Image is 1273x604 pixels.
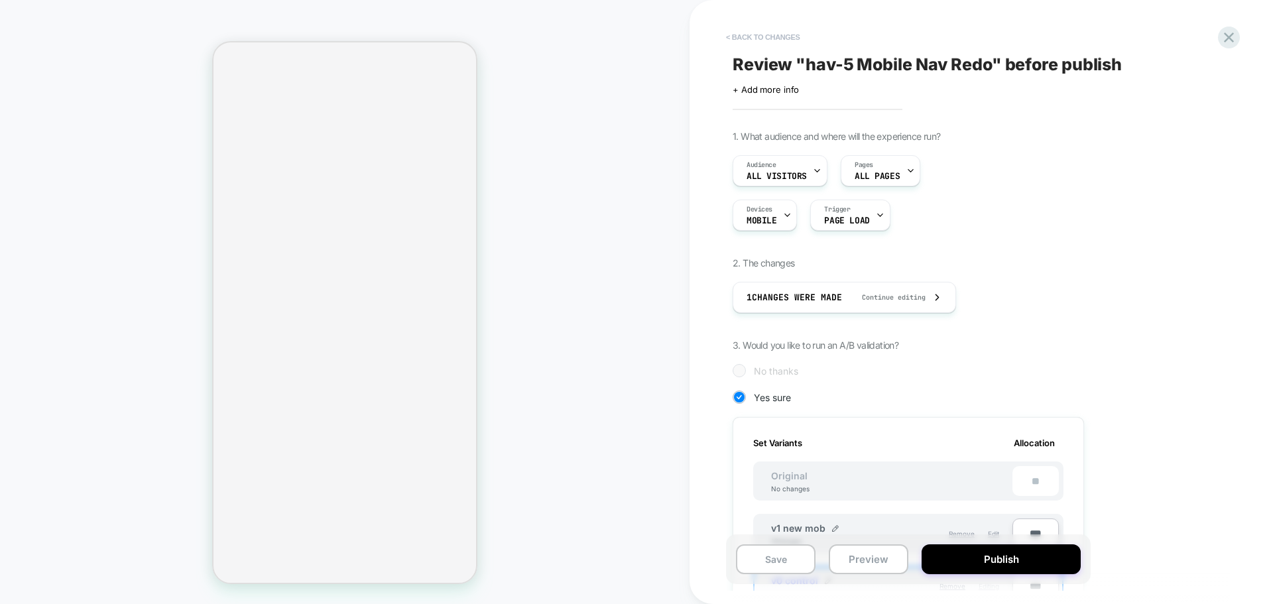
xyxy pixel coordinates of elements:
span: Original [758,470,821,481]
span: Devices [747,205,772,214]
span: Audience [747,160,776,170]
span: Remove [949,530,975,538]
span: No thanks [754,365,798,377]
img: edit [832,525,839,532]
span: 1. What audience and where will the experience run? [733,131,940,142]
span: 3. Would you like to run an A/B validation? [733,339,898,351]
span: ALL PAGES [855,172,900,181]
span: Pages [855,160,873,170]
span: v1 new mob [771,522,825,534]
button: < Back to changes [719,27,807,48]
div: No changes [758,485,823,493]
span: 1 Changes were made [747,292,842,303]
span: Continue editing [849,293,926,302]
span: Edit [988,530,999,538]
button: Publish [922,544,1081,574]
span: Allocation [1014,438,1055,448]
span: + Add more info [733,84,799,95]
span: 2. The changes [733,257,795,269]
button: Save [736,544,816,574]
span: Page Load [824,216,869,225]
span: Trigger [824,205,850,214]
span: All Visitors [747,172,807,181]
span: MOBILE [747,216,776,225]
span: Review " hav-5 Mobile Nav Redo " before publish [733,54,1122,74]
span: Set Variants [753,438,802,448]
span: Yes sure [754,392,791,403]
button: Preview [829,544,908,574]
